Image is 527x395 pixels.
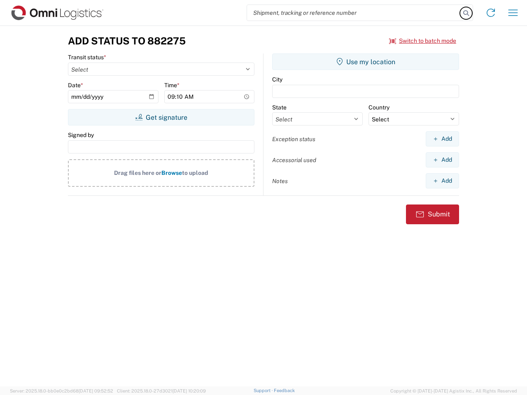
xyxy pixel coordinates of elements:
[368,104,389,111] label: Country
[68,53,106,61] label: Transit status
[272,177,288,185] label: Notes
[274,388,295,393] a: Feedback
[406,204,459,224] button: Submit
[117,388,206,393] span: Client: 2025.18.0-27d3021
[272,135,315,143] label: Exception status
[114,170,161,176] span: Drag files here or
[79,388,113,393] span: [DATE] 09:52:52
[390,387,517,395] span: Copyright © [DATE]-[DATE] Agistix Inc., All Rights Reserved
[247,5,460,21] input: Shipment, tracking or reference number
[161,170,182,176] span: Browse
[272,53,459,70] button: Use my location
[426,173,459,188] button: Add
[254,388,274,393] a: Support
[426,152,459,167] button: Add
[68,35,186,47] h3: Add Status to 882275
[272,76,282,83] label: City
[389,34,456,48] button: Switch to batch mode
[173,388,206,393] span: [DATE] 10:20:09
[164,81,180,89] label: Time
[10,388,113,393] span: Server: 2025.18.0-bb0e0c2bd68
[182,170,208,176] span: to upload
[272,156,316,164] label: Accessorial used
[426,131,459,146] button: Add
[68,131,94,139] label: Signed by
[68,81,83,89] label: Date
[68,109,254,125] button: Get signature
[272,104,287,111] label: State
